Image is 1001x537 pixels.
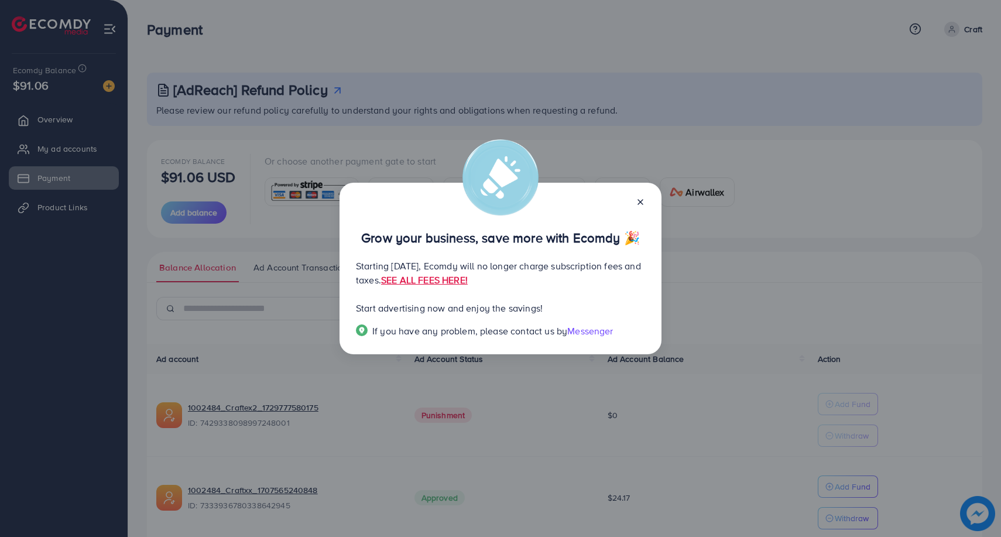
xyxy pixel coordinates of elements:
[372,324,567,337] span: If you have any problem, please contact us by
[381,273,468,286] a: SEE ALL FEES HERE!
[567,324,613,337] span: Messenger
[356,259,645,287] p: Starting [DATE], Ecomdy will no longer charge subscription fees and taxes.
[356,231,645,245] p: Grow your business, save more with Ecomdy 🎉
[356,301,645,315] p: Start advertising now and enjoy the savings!
[356,324,368,336] img: Popup guide
[462,139,539,216] img: alert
